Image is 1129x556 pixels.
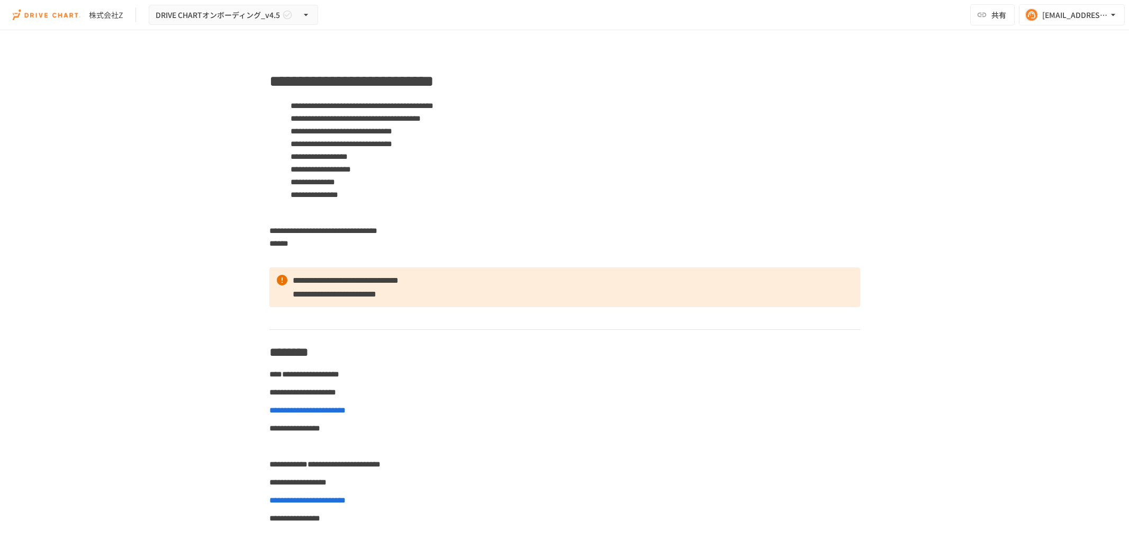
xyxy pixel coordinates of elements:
[970,4,1015,25] button: 共有
[156,8,280,22] span: DRIVE CHARTオンボーディング_v4.5
[13,6,80,23] img: i9VDDS9JuLRLX3JIUyK59LcYp6Y9cayLPHs4hOxMB9W
[1042,8,1108,22] div: [EMAIL_ADDRESS][DOMAIN_NAME]
[1019,4,1125,25] button: [EMAIL_ADDRESS][DOMAIN_NAME]
[149,5,318,25] button: DRIVE CHARTオンボーディング_v4.5
[991,9,1006,21] span: 共有
[89,10,123,21] div: 株式会社Z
